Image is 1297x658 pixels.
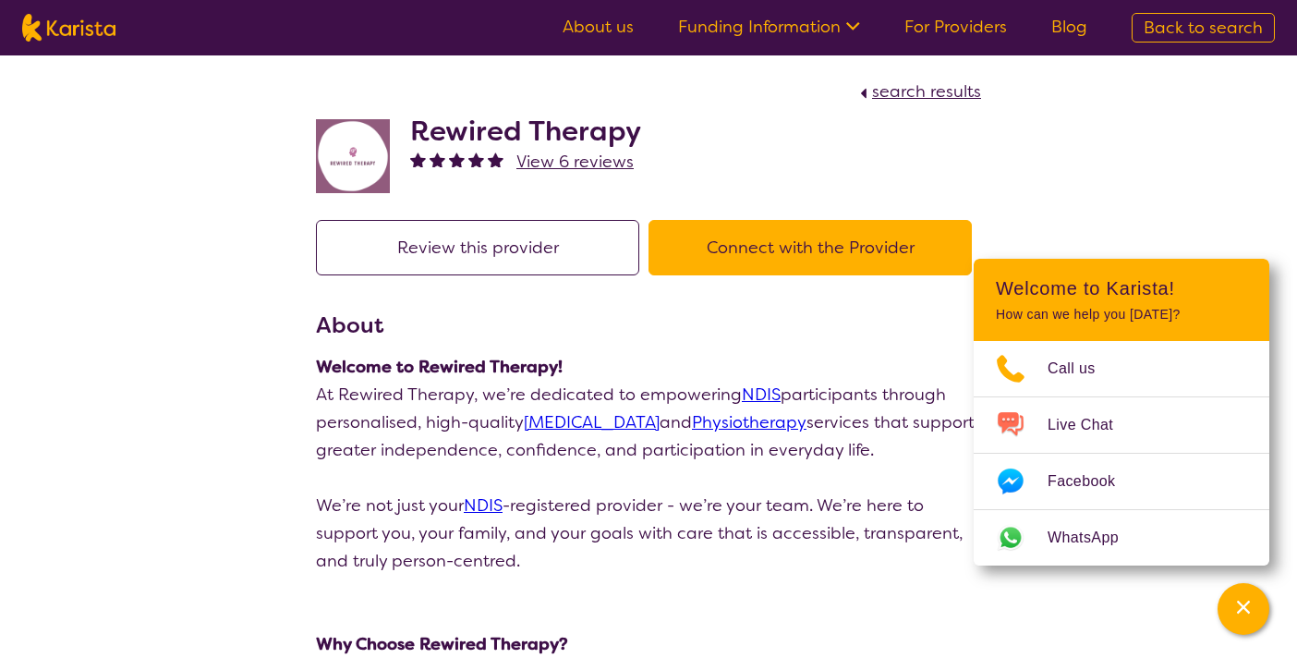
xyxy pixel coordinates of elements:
[996,307,1247,323] p: How can we help you [DATE]?
[1132,13,1275,43] a: Back to search
[410,152,426,167] img: fullstar
[1048,355,1118,383] span: Call us
[648,237,981,259] a: Connect with the Provider
[904,16,1007,38] a: For Providers
[1048,468,1137,495] span: Facebook
[316,237,648,259] a: Review this provider
[468,152,484,167] img: fullstar
[410,115,641,148] h2: Rewired Therapy
[678,16,860,38] a: Funding Information
[872,80,981,103] span: search results
[316,309,981,342] h3: About
[524,411,660,433] a: [MEDICAL_DATA]
[742,384,781,406] a: NDIS
[974,510,1269,566] a: Web link opens in a new tab.
[449,152,465,167] img: fullstar
[563,16,634,38] a: About us
[464,494,503,517] a: NDIS
[974,259,1269,566] div: Channel Menu
[1048,411,1135,439] span: Live Chat
[855,80,981,103] a: search results
[316,220,639,275] button: Review this provider
[516,151,634,173] span: View 6 reviews
[1218,583,1269,635] button: Channel Menu
[316,119,390,193] img: jovdti8ilrgkpezhq0s9.png
[516,148,634,176] a: View 6 reviews
[974,341,1269,566] ul: Choose channel
[1051,16,1087,38] a: Blog
[488,152,503,167] img: fullstar
[1144,17,1263,39] span: Back to search
[1048,524,1141,552] span: WhatsApp
[430,152,445,167] img: fullstar
[692,411,806,433] a: Physiotherapy
[316,633,568,655] strong: Why Choose Rewired Therapy?
[22,14,115,42] img: Karista logo
[996,277,1247,299] h2: Welcome to Karista!
[648,220,972,275] button: Connect with the Provider
[316,356,563,378] strong: Welcome to Rewired Therapy!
